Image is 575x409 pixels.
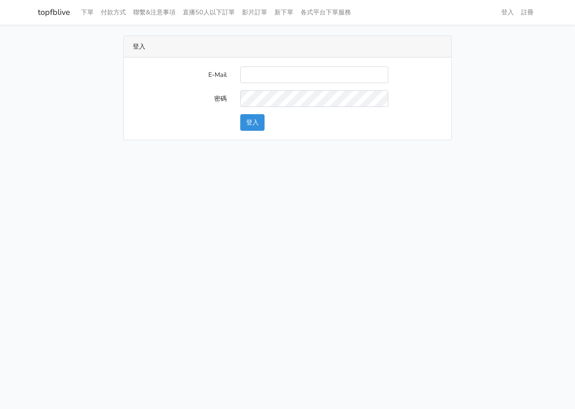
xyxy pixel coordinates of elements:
a: 各式平台下單服務 [297,4,355,21]
a: topfblive [38,4,70,21]
a: 影片訂單 [238,4,271,21]
div: 登入 [124,36,451,58]
button: 登入 [240,114,265,131]
label: 密碼 [126,90,234,107]
a: 付款方式 [97,4,130,21]
a: 註冊 [517,4,537,21]
a: 直播50人以下訂單 [179,4,238,21]
a: 新下單 [271,4,297,21]
label: E-Mail [126,67,234,83]
a: 下單 [77,4,97,21]
a: 聯繫&注意事項 [130,4,179,21]
a: 登入 [498,4,517,21]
